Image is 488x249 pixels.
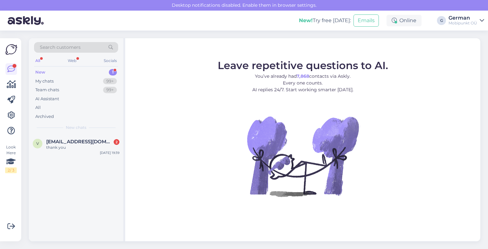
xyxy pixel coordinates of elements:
[5,144,17,173] div: Look Here
[218,73,388,93] p: You’ve already had contacts via Askly. Every one counts. AI replies 24/7. Start working smarter [...
[103,87,117,93] div: 99+
[35,96,59,102] div: AI Assistant
[449,15,477,21] div: German
[35,113,54,120] div: Archived
[34,57,41,65] div: All
[114,139,119,145] div: 2
[46,139,113,145] span: v.pranskus@gmail.com
[299,17,351,24] div: Try free [DATE]:
[36,141,39,146] span: v
[353,14,379,27] button: Emails
[46,145,119,150] div: thank you
[5,43,17,56] img: Askly Logo
[66,57,78,65] div: Web
[299,17,313,23] b: New!
[103,78,117,84] div: 99+
[109,69,117,76] div: 1
[35,104,41,111] div: All
[437,16,446,25] div: G
[35,78,54,84] div: My chats
[245,98,361,214] img: No Chat active
[40,44,81,51] span: Search customers
[449,21,477,26] div: Mobipunkt OÜ
[449,15,484,26] a: GermanMobipunkt OÜ
[387,15,422,26] div: Online
[66,125,86,130] span: New chats
[218,59,388,72] span: Leave repetitive questions to AI.
[102,57,118,65] div: Socials
[100,150,119,155] div: [DATE] 19:39
[35,87,59,93] div: Team chats
[5,167,17,173] div: 2 / 3
[297,73,309,79] b: 7,868
[35,69,45,76] div: New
